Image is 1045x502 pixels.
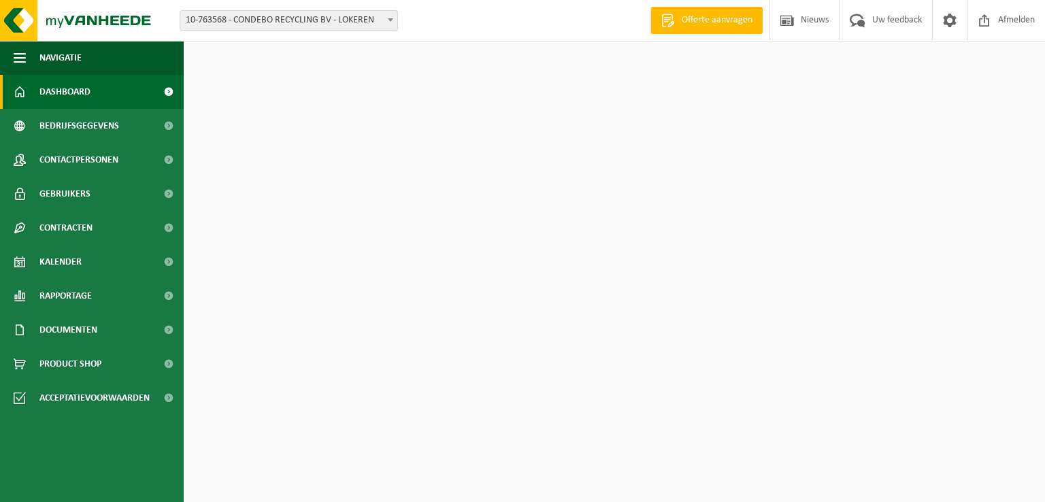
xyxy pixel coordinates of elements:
span: Dashboard [39,75,90,109]
span: Gebruikers [39,177,90,211]
span: 10-763568 - CONDEBO RECYCLING BV - LOKEREN [180,11,397,30]
span: Acceptatievoorwaarden [39,381,150,415]
span: Kalender [39,245,82,279]
span: Navigatie [39,41,82,75]
span: 10-763568 - CONDEBO RECYCLING BV - LOKEREN [180,10,398,31]
span: Contactpersonen [39,143,118,177]
span: Product Shop [39,347,101,381]
span: Rapportage [39,279,92,313]
span: Bedrijfsgegevens [39,109,119,143]
a: Offerte aanvragen [650,7,763,34]
span: Contracten [39,211,93,245]
span: Offerte aanvragen [678,14,756,27]
span: Documenten [39,313,97,347]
